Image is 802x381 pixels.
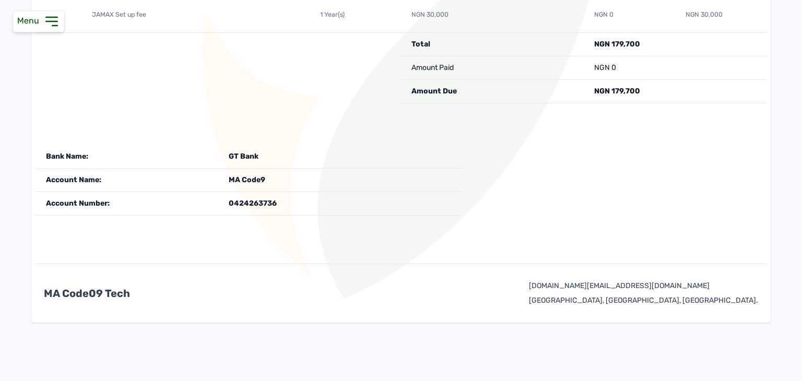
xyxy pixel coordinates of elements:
div: Amount Due [401,80,584,103]
div: Amount Paid [401,56,584,80]
div: NGN 30,000 [401,3,492,26]
div: 4 [36,3,81,26]
div: NGN 0 [584,56,766,80]
div: JAMAX Set up fee [81,3,310,26]
div: NGN 179,700 [584,80,766,103]
div: [GEOGRAPHIC_DATA], [GEOGRAPHIC_DATA], [GEOGRAPHIC_DATA]. [529,291,758,306]
div: Bank Name: [36,145,218,169]
div: [DOMAIN_NAME][EMAIL_ADDRESS][DOMAIN_NAME] [529,281,758,291]
div: NGN 179,700 [584,33,766,56]
span: Menu [17,16,43,26]
div: NGN 0 [584,3,675,26]
div: 1 Year(s) [310,3,401,26]
div: Total [401,33,584,56]
div: Account Number: [36,192,218,216]
div: GT Bank [218,145,462,169]
div: Account Name: [36,169,218,192]
div: MA Code9 [218,169,462,192]
div: NGN 30,000 [675,3,766,26]
div: 0424263736 [218,192,462,216]
div: MA Code09 Tech [44,286,130,301]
